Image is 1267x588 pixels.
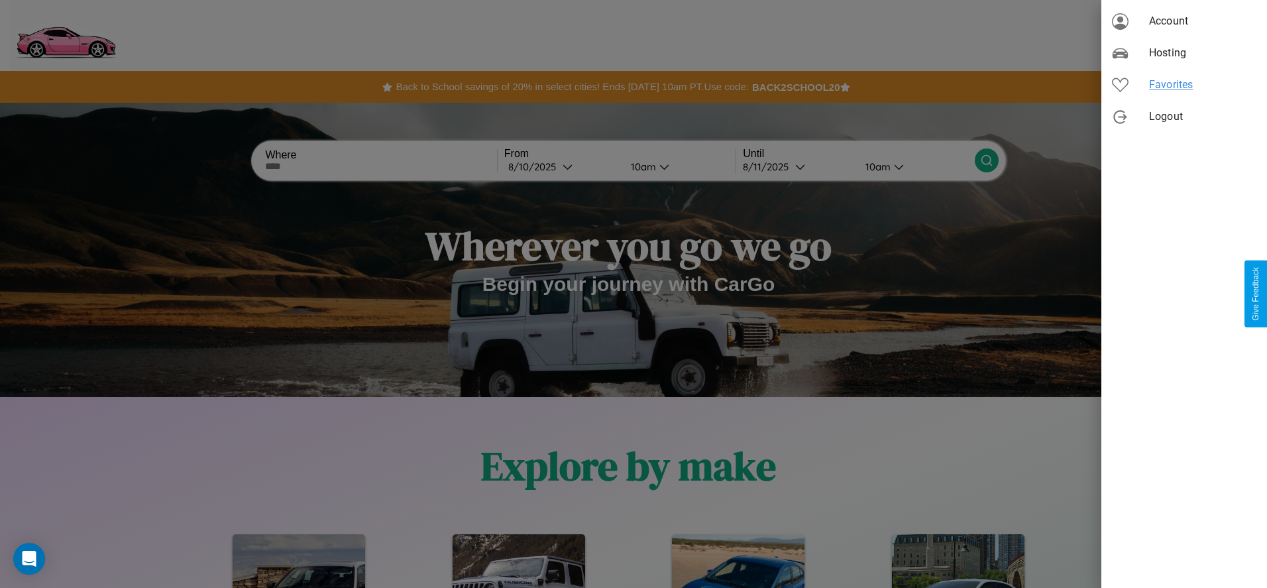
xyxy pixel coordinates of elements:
[1149,45,1256,61] span: Hosting
[1251,267,1260,321] div: Give Feedback
[1101,37,1267,69] div: Hosting
[1149,13,1256,29] span: Account
[1149,77,1256,93] span: Favorites
[1101,5,1267,37] div: Account
[1101,101,1267,133] div: Logout
[1149,109,1256,125] span: Logout
[13,543,45,575] div: Open Intercom Messenger
[1101,69,1267,101] div: Favorites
